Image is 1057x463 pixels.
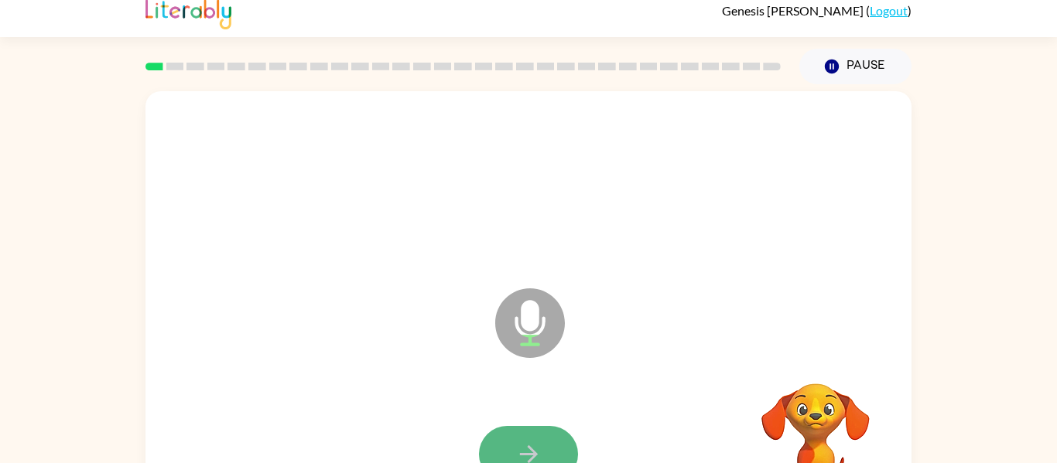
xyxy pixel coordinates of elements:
div: ( ) [722,3,912,18]
span: Genesis [PERSON_NAME] [722,3,866,18]
button: Pause [799,49,912,84]
a: Logout [870,3,908,18]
